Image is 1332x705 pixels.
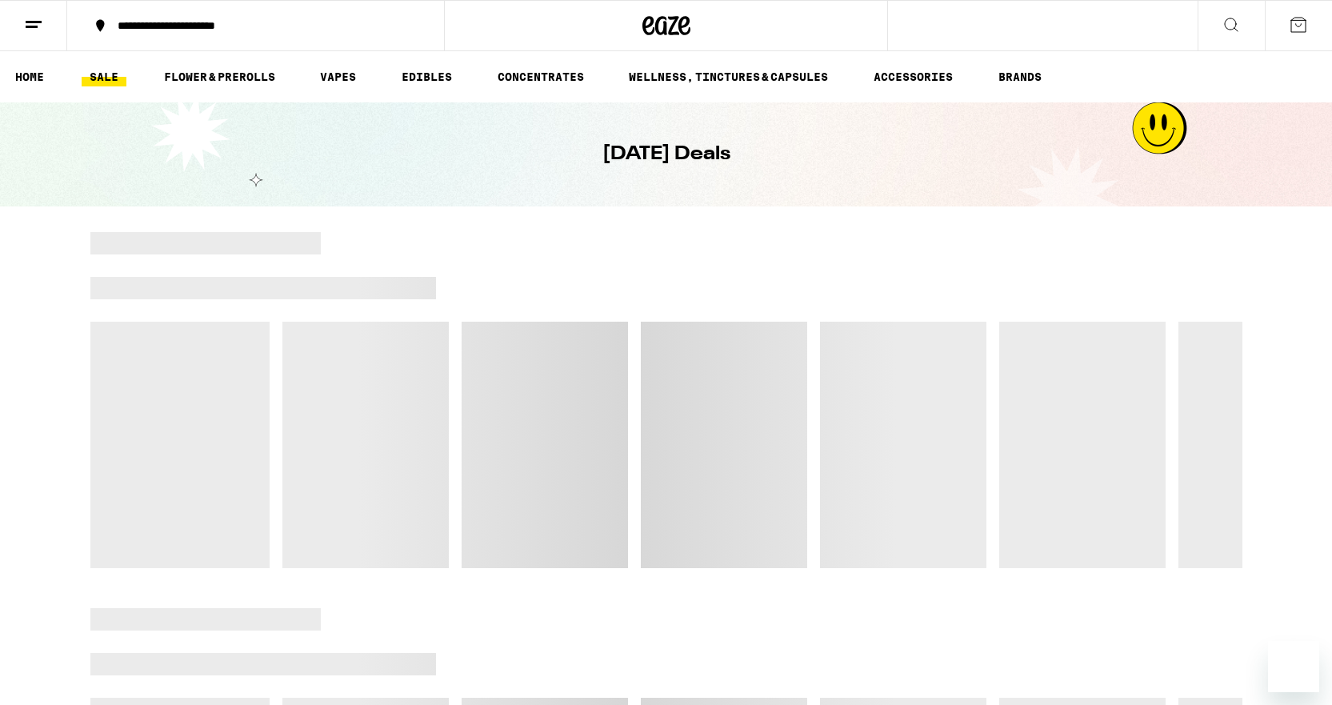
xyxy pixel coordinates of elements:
[990,67,1050,86] a: BRANDS
[82,67,126,86] a: SALE
[7,67,52,86] a: HOME
[602,141,730,168] h1: [DATE] Deals
[1268,641,1319,692] iframe: Button to launch messaging window
[394,67,460,86] a: EDIBLES
[866,67,961,86] a: ACCESSORIES
[312,67,364,86] a: VAPES
[156,67,283,86] a: FLOWER & PREROLLS
[490,67,592,86] a: CONCENTRATES
[621,67,836,86] a: WELLNESS, TINCTURES & CAPSULES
